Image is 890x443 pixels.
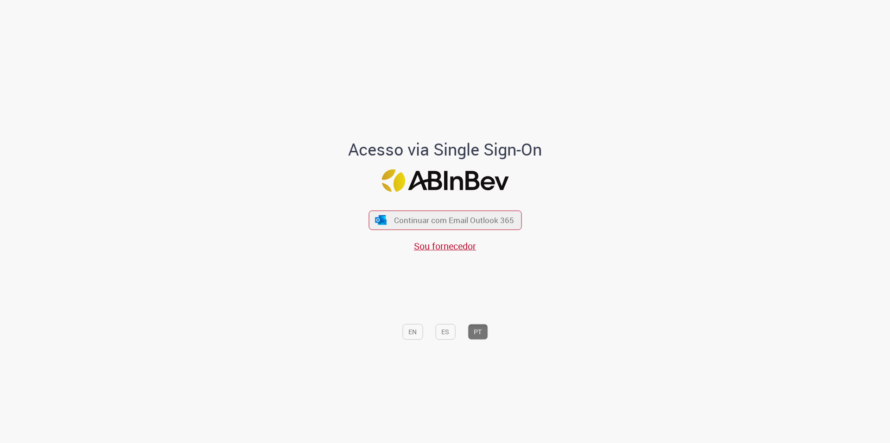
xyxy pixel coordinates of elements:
a: Sou fornecedor [414,239,476,252]
h1: Acesso via Single Sign-On [317,140,574,158]
span: Continuar com Email Outlook 365 [394,215,514,225]
button: PT [468,324,488,340]
img: ícone Azure/Microsoft 360 [375,215,388,225]
button: ícone Azure/Microsoft 360 Continuar com Email Outlook 365 [369,211,521,230]
img: Logo ABInBev [381,169,509,192]
button: EN [402,324,423,340]
button: ES [435,324,455,340]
